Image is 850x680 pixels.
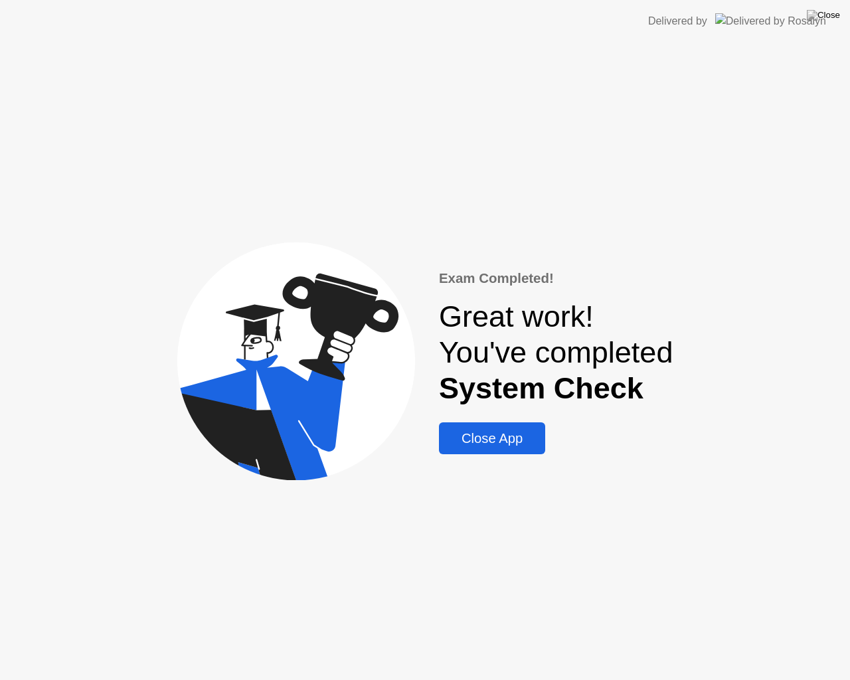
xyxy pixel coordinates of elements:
div: Delivered by [648,13,707,29]
img: Close [807,10,840,21]
div: Exam Completed! [439,268,673,289]
div: Great work! You've completed [439,299,673,406]
button: Close App [439,422,545,454]
img: Delivered by Rosalyn [715,13,826,29]
div: Close App [443,431,541,446]
b: System Check [439,371,643,405]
